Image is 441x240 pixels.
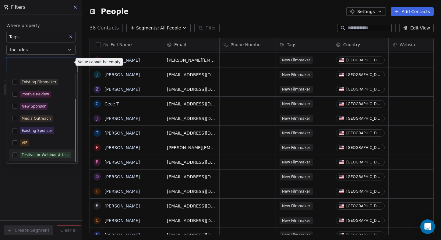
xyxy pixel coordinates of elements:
div: Existing Sponsor [22,128,52,133]
div: Postive Review [22,91,49,97]
div: Existing Filmmaker [22,79,56,85]
div: Festival or Webinar Attendee [22,152,69,158]
div: New Sponsor [22,104,46,109]
p: Value cannot be empty [78,60,121,64]
div: VIP [22,140,27,146]
div: Media Outreach [22,116,51,121]
div: Suggestions [9,39,75,161]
